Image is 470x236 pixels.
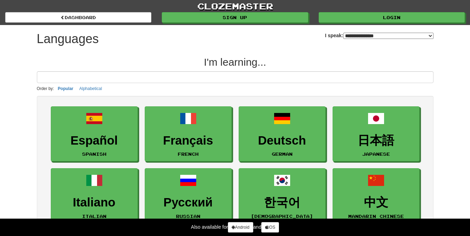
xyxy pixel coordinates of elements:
[149,196,228,209] h3: Русский
[51,106,138,162] a: EspañolSpanish
[272,152,293,156] small: German
[242,196,322,209] h3: 한국어
[239,106,326,162] a: DeutschGerman
[336,196,416,209] h3: 中文
[178,152,199,156] small: French
[319,12,465,23] a: Login
[333,168,420,223] a: 中文Mandarin Chinese
[56,85,75,92] button: Popular
[251,214,313,219] small: [DEMOGRAPHIC_DATA]
[239,168,326,223] a: 한국어[DEMOGRAPHIC_DATA]
[37,86,54,91] small: Order by:
[55,196,134,209] h3: Italiano
[325,32,433,39] label: I speak:
[37,56,433,68] h2: I'm learning...
[149,134,228,147] h3: Français
[55,134,134,147] h3: Español
[77,85,104,92] button: Alphabetical
[336,134,416,147] h3: 日本語
[348,214,404,219] small: Mandarin Chinese
[228,222,253,233] a: Android
[37,32,99,46] h1: Languages
[82,152,106,156] small: Spanish
[343,33,433,39] select: I speak:
[176,214,200,219] small: Russian
[162,12,308,23] a: Sign up
[261,222,279,233] a: iOS
[5,12,151,23] a: dashboard
[82,214,106,219] small: Italian
[362,152,390,156] small: Japanese
[333,106,420,162] a: 日本語Japanese
[145,106,232,162] a: FrançaisFrench
[145,168,232,223] a: РусскийRussian
[242,134,322,147] h3: Deutsch
[51,168,138,223] a: ItalianoItalian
